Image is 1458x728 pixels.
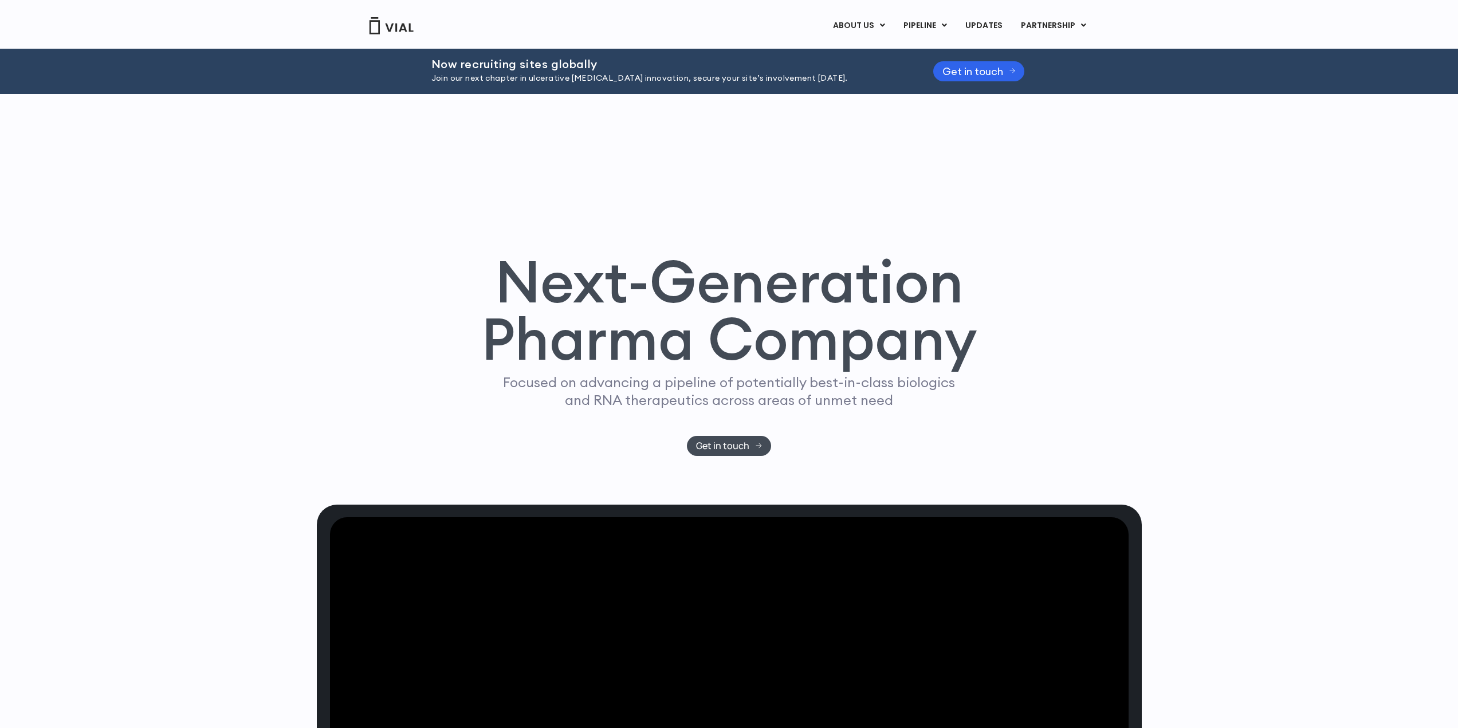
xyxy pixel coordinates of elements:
[894,16,956,36] a: PIPELINEMenu Toggle
[498,373,960,409] p: Focused on advancing a pipeline of potentially best-in-class biologics and RNA therapeutics acros...
[481,253,977,368] h1: Next-Generation Pharma Company
[942,67,1003,76] span: Get in touch
[956,16,1011,36] a: UPDATES
[1012,16,1095,36] a: PARTNERSHIPMenu Toggle
[431,58,905,70] h2: Now recruiting sites globally
[431,72,905,85] p: Join our next chapter in ulcerative [MEDICAL_DATA] innovation, secure your site’s involvement [DA...
[687,436,771,456] a: Get in touch
[696,442,749,450] span: Get in touch
[824,16,894,36] a: ABOUT USMenu Toggle
[368,17,414,34] img: Vial Logo
[933,61,1025,81] a: Get in touch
